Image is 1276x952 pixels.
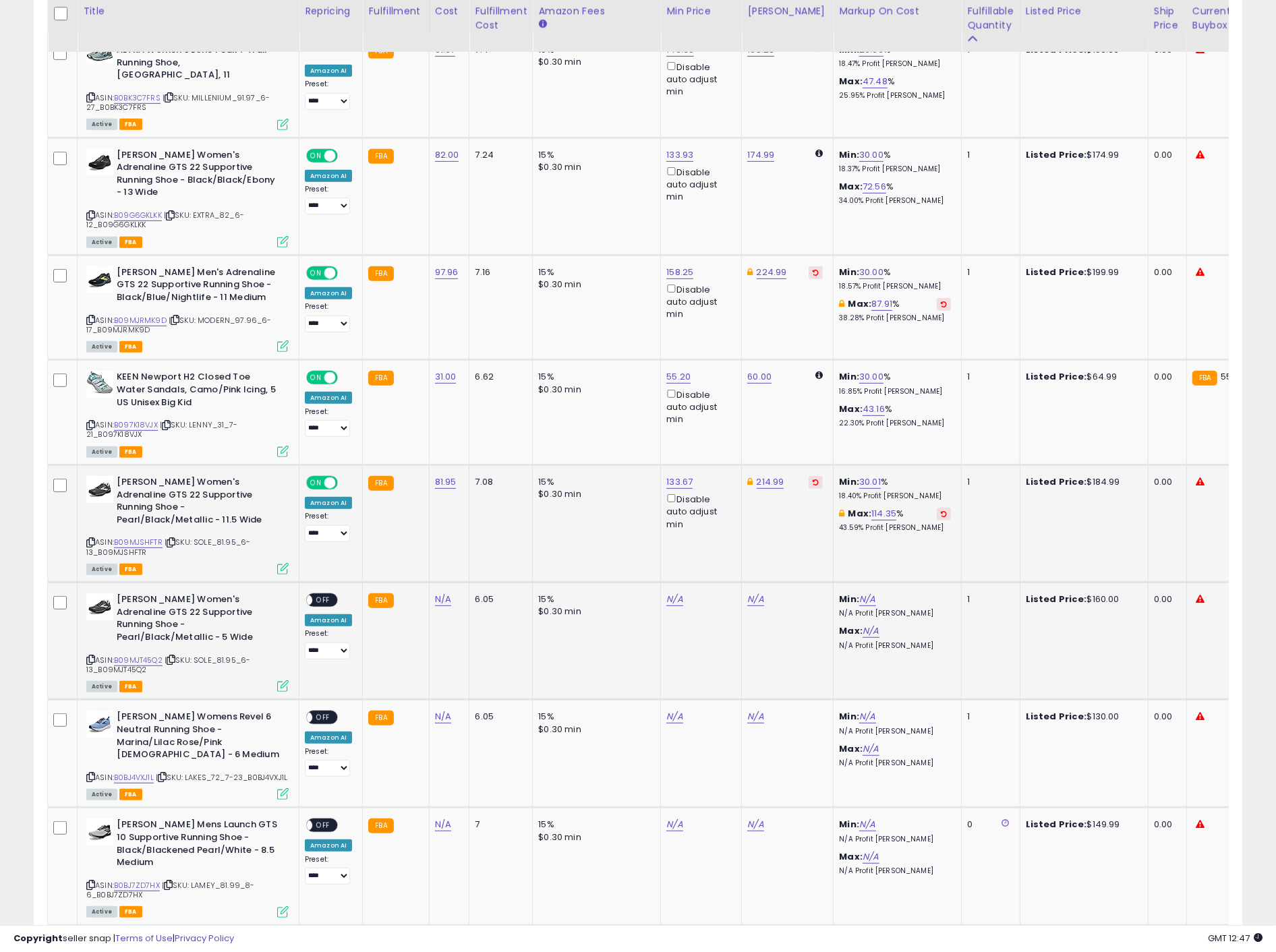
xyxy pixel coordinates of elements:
a: N/A [863,742,879,756]
b: Min: [839,818,859,831]
div: Disable auto adjust min [666,165,731,203]
span: | SKU: MODERN_97.96_6-17_B09MJRMK9D [86,315,272,335]
div: Min Price [666,4,736,18]
a: 30.00 [859,266,883,279]
a: 60.00 [747,370,772,384]
small: FBA [368,819,393,833]
div: Disable auto adjust min [666,282,731,320]
span: | SKU: EXTRA_82_6-12_B09G6GKLKK [86,210,244,230]
span: FBA [119,237,142,248]
b: [PERSON_NAME] Womens Revel 6 Neutral Running Shoe - Marina/Lilac Rose/Pink [DEMOGRAPHIC_DATA] - 6... [117,711,281,764]
div: ASIN: [86,711,289,798]
a: B09MJRMK9D [114,315,167,326]
div: 6.05 [475,593,522,605]
a: 55.20 [666,370,691,384]
a: B09MJSHFTR [114,537,163,548]
span: FBA [119,341,142,353]
img: 419TYSpmhML._SL40_.jpg [86,149,113,176]
i: This overrides the store level max markup for this listing [839,509,844,518]
small: FBA [1192,371,1217,386]
span: 55.72 [1221,370,1244,383]
p: N/A Profit [PERSON_NAME] [839,758,951,768]
div: 1 [967,711,1009,723]
p: N/A Profit [PERSON_NAME] [839,641,951,651]
div: 0.00 [1154,476,1176,488]
div: $149.99 [1026,819,1138,831]
div: Preset: [305,855,352,885]
a: N/A [666,710,683,723]
div: % [839,149,951,174]
div: % [839,371,951,396]
a: B0BK3C7FRS [114,92,161,104]
a: 133.93 [666,148,693,162]
a: N/A [747,593,763,606]
a: 82.00 [435,148,459,162]
b: Max: [839,624,863,637]
a: B09G6GKLKK [114,210,162,221]
div: $184.99 [1026,476,1138,488]
span: ON [308,372,324,384]
p: N/A Profit [PERSON_NAME] [839,609,951,618]
span: FBA [119,446,142,458]
b: Listed Price: [1026,266,1087,278]
span: FBA [119,564,142,575]
p: N/A Profit [PERSON_NAME] [839,866,951,876]
b: Min: [839,266,859,278]
div: ASIN: [86,593,289,690]
div: 6.62 [475,371,522,383]
div: ASIN: [86,44,289,129]
b: Min: [839,148,859,161]
i: Calculated using Dynamic Max Price. [815,149,823,158]
div: Preset: [305,80,352,110]
div: 15% [538,149,650,161]
a: 47.48 [863,75,888,88]
small: FBA [368,149,393,164]
b: Listed Price: [1026,710,1087,723]
div: 1 [967,371,1009,383]
img: 41tDh9MlT6L._SL40_.jpg [86,371,113,398]
div: 6.05 [475,711,522,723]
div: % [839,476,951,501]
div: Title [83,4,293,18]
a: 97.96 [435,266,459,279]
b: Listed Price: [1026,593,1087,605]
div: 1 [967,476,1009,488]
div: $0.30 min [538,831,650,843]
span: OFF [336,267,357,278]
div: $0.30 min [538,56,650,68]
div: 15% [538,476,650,488]
div: % [839,508,951,533]
div: Repricing [305,4,357,18]
div: $64.99 [1026,371,1138,383]
div: Cost [435,4,464,18]
div: Listed Price [1026,4,1142,18]
span: All listings currently available for purchase on Amazon [86,906,117,918]
p: N/A Profit [PERSON_NAME] [839,727,951,736]
span: | SKU: LAMEY_81.99_8-6_B0BJ7ZD7HX [86,880,254,900]
b: Min: [839,370,859,383]
div: % [839,181,951,206]
span: | SKU: SOLE_81.95_6-13_B09MJT45Q2 [86,655,250,675]
div: ASIN: [86,149,289,246]
div: $0.30 min [538,723,650,736]
div: Amazon Fees [538,4,655,18]
div: ASIN: [86,371,289,456]
span: OFF [312,595,334,606]
a: 87.91 [871,297,892,311]
div: $0.30 min [538,384,650,396]
div: Amazon AI [305,614,352,626]
span: ON [308,150,324,161]
span: OFF [336,150,357,161]
i: Revert to store-level Max Markup [941,510,947,517]
span: | SKU: LENNY_31_7-21_B097K18VJX [86,419,237,440]
a: N/A [747,710,763,723]
a: N/A [435,818,451,831]
div: 0.00 [1154,819,1176,831]
p: 18.40% Profit [PERSON_NAME] [839,492,951,501]
a: B09MJT45Q2 [114,655,163,666]
div: Fulfillable Quantity [967,4,1014,32]
b: [PERSON_NAME] Women's Adrenaline GTS 22 Supportive Running Shoe - Pearl/Black/Metallic - 5 Wide [117,593,281,647]
div: 15% [538,371,650,383]
b: [PERSON_NAME] Men's Adrenaline GTS 22 Supportive Running Shoe - Black/Blue/Nightlife - 11 Medium [117,266,281,307]
span: All listings currently available for purchase on Amazon [86,564,117,575]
